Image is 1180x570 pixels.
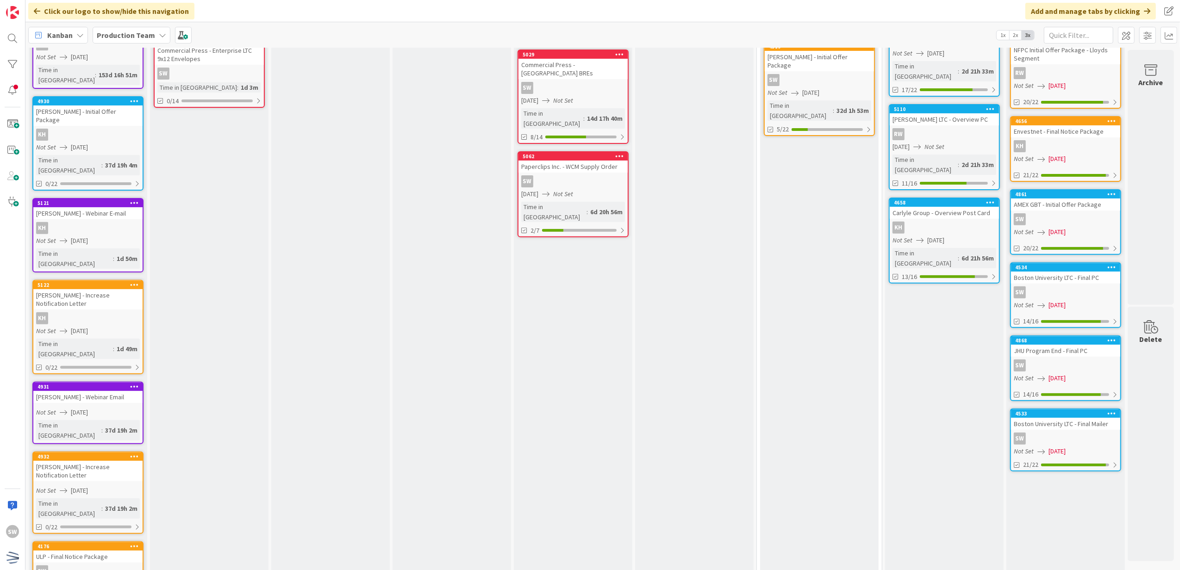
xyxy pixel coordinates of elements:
[924,142,944,151] i: Not Set
[1049,227,1066,237] span: [DATE]
[32,14,144,89] a: SWNot Set[DATE]Time in [GEOGRAPHIC_DATA]:153d 16h 51m
[890,207,999,219] div: Carlyle Group - Overview Post Card
[33,289,143,310] div: [PERSON_NAME] - Increase Notification Letter
[6,525,19,538] div: SW
[37,384,143,390] div: 4931
[155,36,264,65] div: Commercial Press - Enterprise LTC 9x12 Envelopes
[6,551,19,564] img: avatar
[1049,446,1066,456] span: [DATE]
[36,53,56,61] i: Not Set
[1011,263,1120,284] div: 4534Boston University LTC - Final PC
[36,498,101,519] div: Time in [GEOGRAPHIC_DATA]
[1015,118,1120,124] div: 4656
[33,461,143,481] div: [PERSON_NAME] - Increase Notification Letter
[585,113,625,124] div: 14d 17h 40m
[157,82,237,93] div: Time in [GEOGRAPHIC_DATA]
[1140,334,1162,345] div: Delete
[157,68,169,80] div: SW
[1015,337,1120,344] div: 4868
[36,312,48,324] div: KH
[114,254,140,264] div: 1d 50m
[36,155,101,175] div: Time in [GEOGRAPHIC_DATA]
[33,199,143,207] div: 5121
[523,153,628,160] div: 5062
[518,50,628,59] div: 5029
[33,129,143,141] div: KH
[521,96,538,105] span: [DATE]
[113,344,114,354] span: :
[802,88,819,98] span: [DATE]
[37,98,143,105] div: 4930
[890,198,999,219] div: 4658Carlyle Group - Overview Post Card
[101,503,103,514] span: :
[33,383,143,403] div: 4931[PERSON_NAME] - Webinar Email
[890,198,999,207] div: 4658
[36,65,95,85] div: Time in [GEOGRAPHIC_DATA]
[71,236,88,246] span: [DATE]
[1011,213,1120,225] div: SW
[1014,286,1026,298] div: SW
[1014,81,1034,90] i: Not Set
[1010,189,1121,255] a: 4861AMEX GBT - Initial Offer PackageSWNot Set[DATE]20/22
[1049,300,1066,310] span: [DATE]
[28,3,194,19] div: Click our logo to show/hide this navigation
[518,152,628,161] div: 5062
[518,59,628,79] div: Commercial Press - [GEOGRAPHIC_DATA] BREs
[1014,374,1034,382] i: Not Set
[521,108,583,129] div: Time in [GEOGRAPHIC_DATA]
[1011,409,1120,418] div: 4533
[958,66,959,76] span: :
[71,486,88,496] span: [DATE]
[518,82,628,94] div: SW
[958,160,959,170] span: :
[36,486,56,495] i: Not Set
[1044,27,1113,43] input: Quick Filter...
[103,160,140,170] div: 37d 19h 4m
[33,105,143,126] div: [PERSON_NAME] - Initial Offer Package
[32,198,144,273] a: 5121[PERSON_NAME] - Webinar E-mailKHNot Set[DATE]Time in [GEOGRAPHIC_DATA]:1d 50m
[33,542,143,551] div: 4176
[1011,117,1120,137] div: 4656Envestnet - Final Notice Package
[1049,81,1066,91] span: [DATE]
[33,391,143,403] div: [PERSON_NAME] - Webinar Email
[1011,44,1120,64] div: NFPC Initial Offer Package - Lloyds Segment
[893,49,912,57] i: Not Set
[893,155,958,175] div: Time in [GEOGRAPHIC_DATA]
[37,543,143,550] div: 4176
[893,142,910,152] span: [DATE]
[890,105,999,113] div: 5110
[36,222,48,234] div: KH
[32,452,144,534] a: 4932[PERSON_NAME] - Increase Notification LetterNot Set[DATE]Time in [GEOGRAPHIC_DATA]:37d 19h 2m...
[1011,409,1120,430] div: 4533Boston University LTC - Final Mailer
[889,11,1000,97] a: Not Set[DATE]Time in [GEOGRAPHIC_DATA]:2d 21h 33m17/22
[1015,264,1120,271] div: 4534
[889,198,1000,284] a: 4658Carlyle Group - Overview Post CardKHNot Set[DATE]Time in [GEOGRAPHIC_DATA]:6d 21h 56m13/16
[1015,410,1120,417] div: 4533
[6,6,19,19] img: Visit kanbanzone.com
[890,113,999,125] div: [PERSON_NAME] LTC - Overview PC
[101,425,103,435] span: :
[33,452,143,481] div: 4932[PERSON_NAME] - Increase Notification Letter
[893,248,958,268] div: Time in [GEOGRAPHIC_DATA]
[33,222,143,234] div: KH
[1049,373,1066,383] span: [DATE]
[1009,31,1022,40] span: 2x
[1010,335,1121,401] a: 4868JHU Program End - Final PCSWNot Set[DATE]14/16
[768,100,833,121] div: Time in [GEOGRAPHIC_DATA]
[583,113,585,124] span: :
[1014,213,1026,225] div: SW
[553,96,573,105] i: Not Set
[1011,190,1120,211] div: 4861AMEX GBT - Initial Offer Package
[1025,3,1156,19] div: Add and manage tabs by clicking
[889,104,1000,190] a: 5110[PERSON_NAME] LTC - Overview PCRW[DATE]Not SetTime in [GEOGRAPHIC_DATA]:2d 21h 33m11/16
[32,382,144,444] a: 4931[PERSON_NAME] - Webinar EmailNot Set[DATE]Time in [GEOGRAPHIC_DATA]:37d 19h 2m
[1023,243,1038,253] span: 20/22
[1011,286,1120,298] div: SW
[1011,198,1120,211] div: AMEX GBT - Initial Offer Package
[958,253,959,263] span: :
[155,68,264,80] div: SW
[33,207,143,219] div: [PERSON_NAME] - Webinar E-mail
[1011,433,1120,445] div: SW
[33,312,143,324] div: KH
[518,50,628,79] div: 5029Commercial Press - [GEOGRAPHIC_DATA] BREs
